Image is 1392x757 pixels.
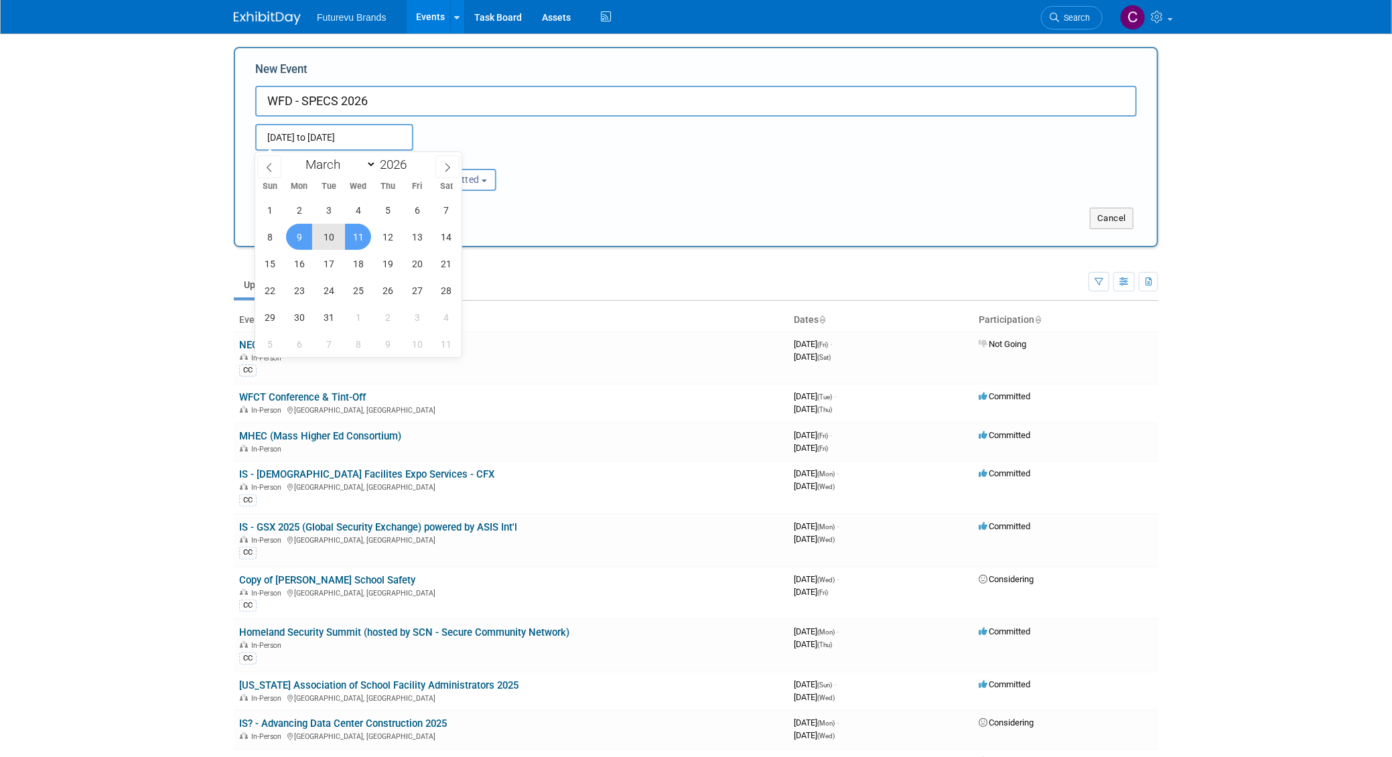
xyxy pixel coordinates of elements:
[286,224,312,250] span: March 9, 2026
[834,391,836,401] span: -
[794,391,836,401] span: [DATE]
[788,309,973,332] th: Dates
[257,197,283,223] span: March 1, 2026
[830,339,832,349] span: -
[251,536,285,545] span: In-Person
[234,272,312,297] a: Upcoming13
[403,182,432,191] span: Fri
[239,521,517,533] a: IS - GSX 2025 (Global Security Exchange) powered by ASIS Int'l
[251,354,285,362] span: In-Person
[794,679,836,689] span: [DATE]
[251,589,285,598] span: In-Person
[257,251,283,277] span: March 15, 2026
[374,277,401,303] span: March 26, 2026
[817,628,835,636] span: (Mon)
[240,536,248,543] img: In-Person Event
[433,197,460,223] span: March 7, 2026
[837,521,839,531] span: -
[405,151,535,168] div: Participation:
[239,404,783,415] div: [GEOGRAPHIC_DATA], [GEOGRAPHIC_DATA]
[316,277,342,303] span: March 24, 2026
[433,331,460,357] span: April 11, 2026
[345,331,371,357] span: April 8, 2026
[817,641,832,648] span: (Thu)
[433,224,460,250] span: March 14, 2026
[239,547,257,559] div: CC
[817,393,832,401] span: (Tue)
[973,309,1158,332] th: Participation
[255,182,285,191] span: Sun
[239,494,257,506] div: CC
[239,717,447,730] a: IS? - Advancing Data Center Construction 2025
[239,481,783,492] div: [GEOGRAPHIC_DATA], [GEOGRAPHIC_DATA]
[404,251,430,277] span: March 20, 2026
[286,251,312,277] span: March 16, 2026
[1090,208,1133,229] button: Cancel
[251,694,285,703] span: In-Person
[286,277,312,303] span: March 23, 2026
[794,574,839,584] span: [DATE]
[286,331,312,357] span: April 6, 2026
[817,341,828,348] span: (Fri)
[794,730,835,740] span: [DATE]
[257,224,283,250] span: March 8, 2026
[239,339,379,351] a: NECANN [GEOGRAPHIC_DATA]
[1120,5,1145,30] img: CHERYL CLOWES
[404,197,430,223] span: March 6, 2026
[251,641,285,650] span: In-Person
[433,277,460,303] span: March 28, 2026
[817,523,835,531] span: (Mon)
[817,589,828,596] span: (Fri)
[316,224,342,250] span: March 10, 2026
[345,304,371,330] span: April 1, 2026
[837,468,839,478] span: -
[234,11,301,25] img: ExhibitDay
[240,354,248,360] img: In-Person Event
[794,521,839,531] span: [DATE]
[257,277,283,303] span: March 22, 2026
[817,483,835,490] span: (Wed)
[1034,314,1041,325] a: Sort by Participation Type
[817,681,832,689] span: (Sun)
[345,197,371,223] span: March 4, 2026
[817,732,835,740] span: (Wed)
[286,304,312,330] span: March 30, 2026
[251,406,285,415] span: In-Person
[979,626,1030,636] span: Committed
[433,304,460,330] span: April 4, 2026
[239,468,494,480] a: IS - [DEMOGRAPHIC_DATA] Facilites Expo Services - CFX
[794,534,835,544] span: [DATE]
[374,304,401,330] span: April 2, 2026
[240,445,248,452] img: In-Person Event
[239,430,401,442] a: MHEC (Mass Higher Ed Consortium)
[239,574,415,586] a: Copy of [PERSON_NAME] School Safety
[794,481,835,491] span: [DATE]
[373,182,403,191] span: Thu
[251,483,285,492] span: In-Person
[1059,13,1090,23] span: Search
[433,251,460,277] span: March 21, 2026
[817,354,831,361] span: (Sat)
[979,679,1030,689] span: Committed
[240,483,248,490] img: In-Person Event
[240,641,248,648] img: In-Person Event
[817,694,835,701] span: (Wed)
[979,574,1034,584] span: Considering
[345,224,371,250] span: March 11, 2026
[286,197,312,223] span: March 2, 2026
[794,717,839,728] span: [DATE]
[345,277,371,303] span: March 25, 2026
[374,251,401,277] span: March 19, 2026
[376,157,417,172] input: Year
[794,626,839,636] span: [DATE]
[794,639,832,649] span: [DATE]
[817,719,835,727] span: (Mon)
[979,339,1026,349] span: Not Going
[404,331,430,357] span: April 10, 2026
[819,314,825,325] a: Sort by Start Date
[374,331,401,357] span: April 9, 2026
[234,309,788,332] th: Event
[817,432,828,439] span: (Fri)
[817,576,835,583] span: (Wed)
[794,692,835,702] span: [DATE]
